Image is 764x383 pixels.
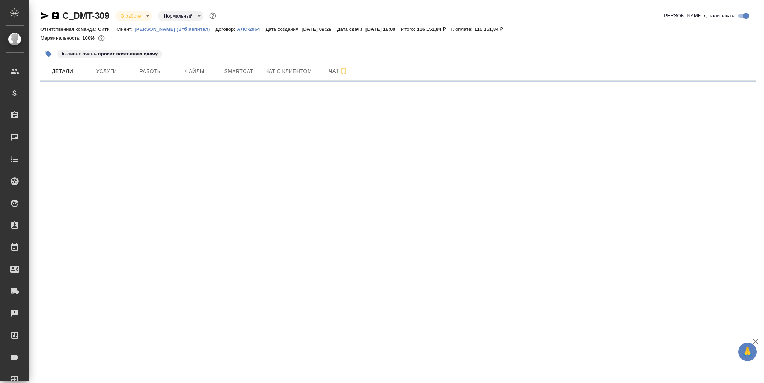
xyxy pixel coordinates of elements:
[40,46,57,62] button: Добавить тэг
[337,26,365,32] p: Дата сдачи:
[321,66,356,76] span: Чат
[177,67,212,76] span: Файлы
[221,67,256,76] span: Smartcat
[40,11,49,20] button: Скопировать ссылку для ЯМессенджера
[401,26,417,32] p: Итого:
[40,35,82,41] p: Маржинальность:
[119,13,143,19] button: В работе
[741,344,754,360] span: 🙏
[62,50,158,58] p: #клиент очень просит поэтапную сдачу
[45,67,80,76] span: Детали
[62,11,109,21] a: C_DMT-309
[97,33,106,43] button: 0.00 RUB;
[738,343,757,361] button: 🙏
[208,11,217,21] button: Доп статусы указывают на важность/срочность заказа
[265,67,312,76] span: Чат с клиентом
[663,12,736,19] span: [PERSON_NAME] детали заказа
[57,50,163,56] span: клиент очень просит поэтапную сдачу
[89,67,124,76] span: Услуги
[237,26,265,32] a: АЛС-2064
[266,26,302,32] p: Дата создания:
[115,26,134,32] p: Клиент:
[302,26,337,32] p: [DATE] 09:29
[216,26,237,32] p: Договор:
[162,13,195,19] button: Нормальный
[417,26,451,32] p: 116 151,84 ₽
[474,26,508,32] p: 116 151,84 ₽
[158,11,203,21] div: В работе
[82,35,97,41] p: 100%
[133,67,168,76] span: Работы
[115,11,152,21] div: В работе
[40,26,98,32] p: Ответственная команда:
[98,26,115,32] p: Сити
[365,26,401,32] p: [DATE] 18:00
[51,11,60,20] button: Скопировать ссылку
[451,26,475,32] p: К оплате:
[339,67,348,76] svg: Подписаться
[134,26,215,32] a: [PERSON_NAME] (Втб Капитал)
